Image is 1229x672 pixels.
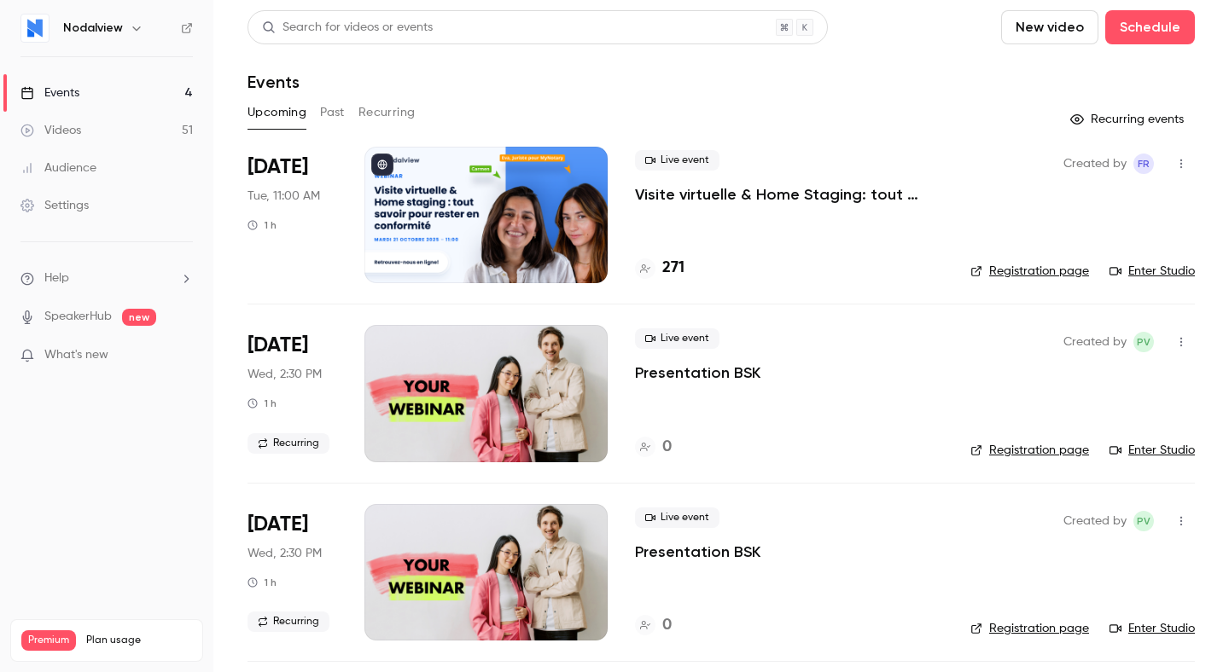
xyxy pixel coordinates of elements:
span: Help [44,269,69,287]
a: Enter Studio [1110,263,1195,280]
a: Visite virtuelle & Home Staging: tout savoir pour rester en conformité [635,184,943,205]
span: What's new [44,346,108,364]
a: SpeakerHub [44,308,112,326]
span: [DATE] [248,511,308,538]
span: Wed, 2:30 PM [248,366,322,383]
a: Registration page [970,442,1089,459]
div: Search for videos or events [262,19,433,37]
h4: 0 [662,436,672,459]
button: Schedule [1105,10,1195,44]
span: Recurring [248,433,329,454]
div: 1 h [248,397,277,410]
div: 1 h [248,218,277,232]
span: Tue, 11:00 AM [248,188,320,205]
span: [DATE] [248,154,308,181]
div: Settings [20,197,89,214]
a: Enter Studio [1110,620,1195,637]
h1: Events [248,72,300,92]
a: 0 [635,614,672,637]
span: Premium [21,630,76,651]
span: Recurring [248,611,329,632]
span: FR [1138,154,1150,174]
div: Videos [20,122,81,139]
h6: Nodalview [63,20,123,37]
span: [DATE] [248,332,308,359]
a: Presentation BSK [635,362,760,383]
span: PV [1137,332,1150,352]
div: Aug 26 Wed, 2:30 PM (Europe/Paris) [248,504,337,640]
li: help-dropdown-opener [20,269,193,287]
div: 1 h [248,576,277,589]
div: Jul 29 Wed, 2:30 PM (Europe/Paris) [248,325,337,461]
span: Live event [635,507,719,528]
a: Registration page [970,620,1089,637]
span: Florence Robert [1133,154,1154,174]
span: Live event [635,150,719,171]
span: Created by [1063,332,1127,352]
span: new [122,309,156,326]
div: Audience [20,159,96,177]
span: Paul Vérine [1133,511,1154,531]
span: Created by [1063,154,1127,174]
img: Nodalview [21,14,49,42]
a: Enter Studio [1110,442,1195,459]
button: New video [1001,10,1098,44]
button: Recurring [358,99,416,126]
a: Presentation BSK [635,542,760,562]
button: Recurring events [1063,106,1195,133]
span: PV [1137,511,1150,531]
h4: 0 [662,614,672,637]
button: Past [320,99,345,126]
a: 0 [635,436,672,459]
button: Upcoming [248,99,306,126]
div: Oct 21 Tue, 11:00 AM (Europe/Brussels) [248,147,337,283]
a: 271 [635,257,684,280]
span: Plan usage [86,634,192,647]
span: Created by [1063,511,1127,531]
div: Events [20,84,79,101]
span: Paul Vérine [1133,332,1154,352]
span: Wed, 2:30 PM [248,545,322,562]
span: Live event [635,328,719,349]
h4: 271 [662,257,684,280]
a: Registration page [970,263,1089,280]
